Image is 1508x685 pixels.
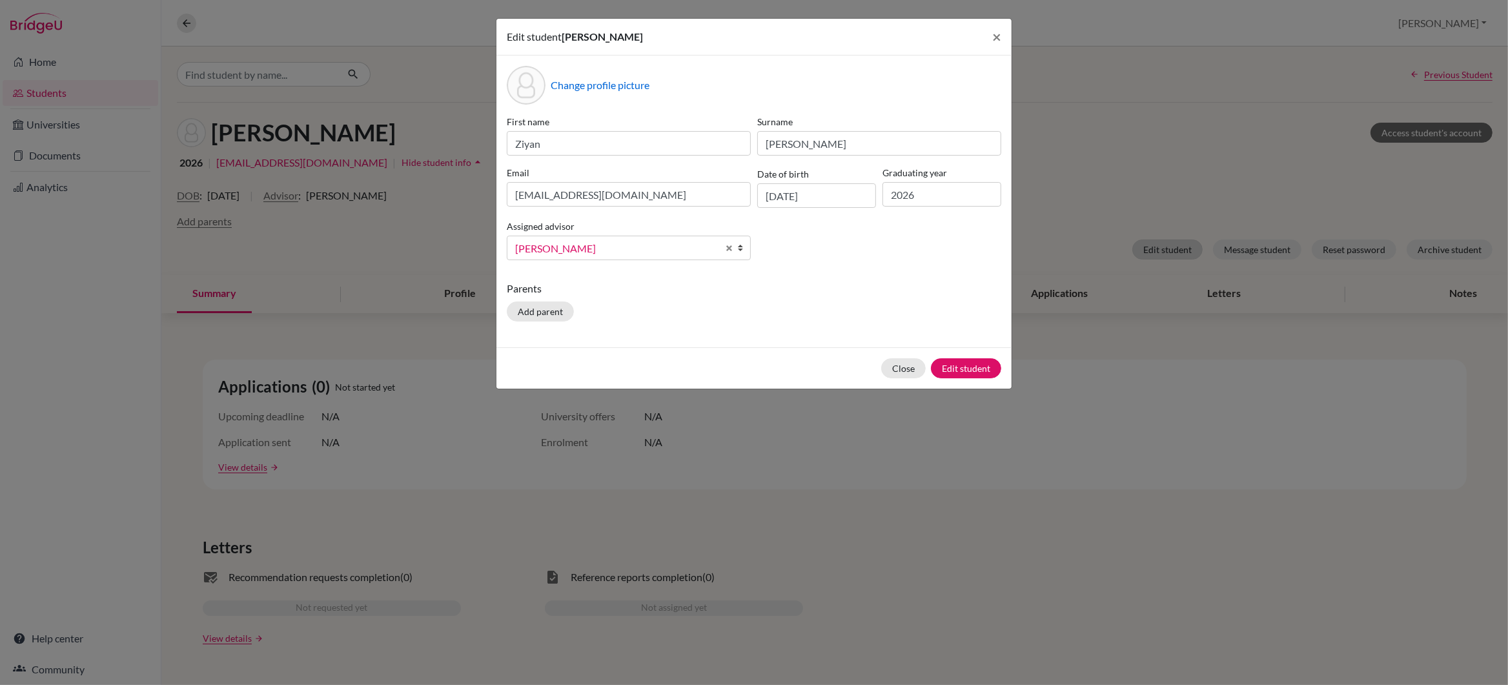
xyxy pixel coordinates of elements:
[757,167,809,181] label: Date of birth
[507,30,562,43] span: Edit student
[562,30,643,43] span: [PERSON_NAME]
[882,166,1001,179] label: Graduating year
[507,302,574,322] button: Add parent
[757,183,876,208] input: dd/mm/yyyy
[507,281,1001,296] p: Parents
[881,358,926,378] button: Close
[982,19,1012,55] button: Close
[992,27,1001,46] span: ×
[507,220,575,233] label: Assigned advisor
[757,115,1001,128] label: Surname
[931,358,1001,378] button: Edit student
[515,240,718,257] span: [PERSON_NAME]
[507,115,751,128] label: First name
[507,166,751,179] label: Email
[507,66,545,105] div: Profile picture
